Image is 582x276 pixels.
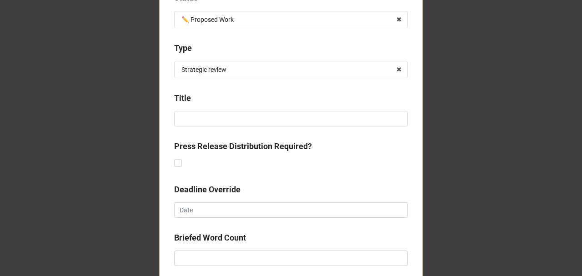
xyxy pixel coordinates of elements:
label: Title [174,92,191,105]
div: ✏️ Proposed Work [181,16,234,23]
label: Briefed Word Count [174,231,246,244]
label: Deadline Override [174,183,241,196]
input: Date [174,202,408,218]
div: Strategic review [181,66,226,73]
label: Press Release Distribution Required? [174,140,312,153]
label: Type [174,42,192,55]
